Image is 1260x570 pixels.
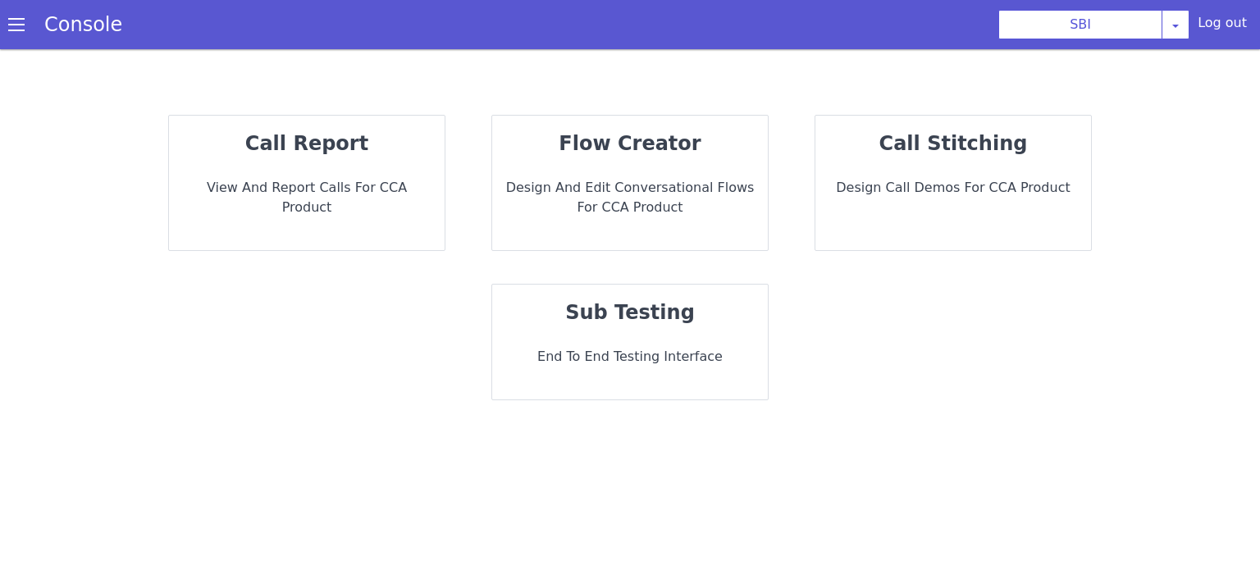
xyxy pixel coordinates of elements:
strong: sub testing [564,299,694,326]
strong: call report [249,121,372,148]
strong: flow creator [563,130,705,157]
strong: call stitching [883,139,1032,166]
p: Design and Edit Conversational flows for CCA Product [507,175,757,221]
p: View and report calls for CCA Product [184,166,434,212]
button: SBI [1005,21,1170,55]
p: End to End Testing Interface [503,344,753,370]
p: Design call demos for CCA Product [831,184,1081,210]
div: Log out [1204,29,1254,57]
